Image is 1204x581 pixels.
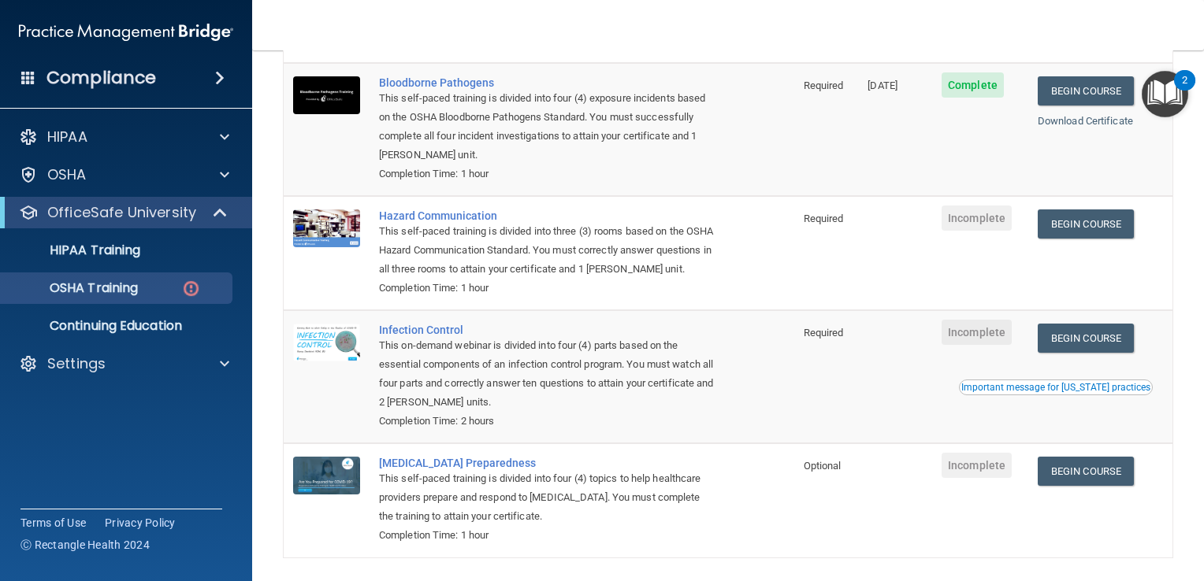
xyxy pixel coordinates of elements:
[1038,115,1133,127] a: Download Certificate
[379,526,715,545] div: Completion Time: 1 hour
[19,203,229,222] a: OfficeSafe University
[959,379,1153,395] button: Read this if you are a dental practitioner in the state of CA
[47,203,196,222] p: OfficeSafe University
[942,205,1012,231] span: Incomplete
[1182,80,1187,101] div: 2
[20,515,86,531] a: Terms of Use
[942,320,1012,345] span: Incomplete
[961,383,1150,392] div: Important message for [US_STATE] practices
[804,80,844,91] span: Required
[19,17,233,48] img: PMB logo
[1038,209,1134,239] a: Begin Course
[804,460,842,472] span: Optional
[942,453,1012,478] span: Incomplete
[379,222,715,279] div: This self-paced training is divided into three (3) rooms based on the OSHA Hazard Communication S...
[804,213,844,224] span: Required
[379,279,715,298] div: Completion Time: 1 hour
[181,279,201,298] img: danger-circle.6113f641.png
[379,336,715,412] div: This on-demand webinar is divided into four (4) parts based on the essential components of an inf...
[47,128,87,146] p: HIPAA
[105,515,176,531] a: Privacy Policy
[1038,76,1134,105] a: Begin Course
[47,165,87,184] p: OSHA
[942,72,1004,98] span: Complete
[10,242,140,258] p: HIPAA Training
[19,165,229,184] a: OSHA
[20,537,150,553] span: Ⓒ Rectangle Health 2024
[379,89,715,165] div: This self-paced training is divided into four (4) exposure incidents based on the OSHA Bloodborne...
[379,209,715,222] a: Hazard Communication
[19,354,229,373] a: Settings
[10,318,225,334] p: Continuing Education
[1038,457,1134,486] a: Begin Course
[379,76,715,89] a: Bloodborne Pathogens
[19,128,229,146] a: HIPAA
[379,412,715,431] div: Completion Time: 2 hours
[804,327,844,339] span: Required
[1038,324,1134,353] a: Begin Course
[379,469,715,526] div: This self-paced training is divided into four (4) topics to help healthcare providers prepare and...
[379,457,715,469] a: [MEDICAL_DATA] Preparedness
[10,280,138,296] p: OSHA Training
[379,165,715,183] div: Completion Time: 1 hour
[868,80,897,91] span: [DATE]
[1142,71,1188,117] button: Open Resource Center, 2 new notifications
[47,354,106,373] p: Settings
[46,67,156,89] h4: Compliance
[379,324,715,336] a: Infection Control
